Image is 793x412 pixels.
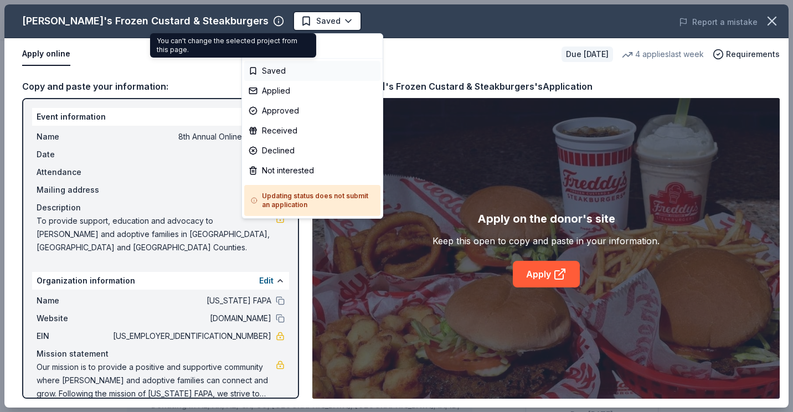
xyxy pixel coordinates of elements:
[244,161,380,181] div: Not interested
[244,61,380,81] div: Saved
[244,121,380,141] div: Received
[244,81,380,101] div: Applied
[244,36,380,56] div: Update status...
[251,192,374,209] h5: Updating status does not submit an application
[244,101,380,121] div: Approved
[244,141,380,161] div: Declined
[189,13,277,27] span: 8th Annual Online Auction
